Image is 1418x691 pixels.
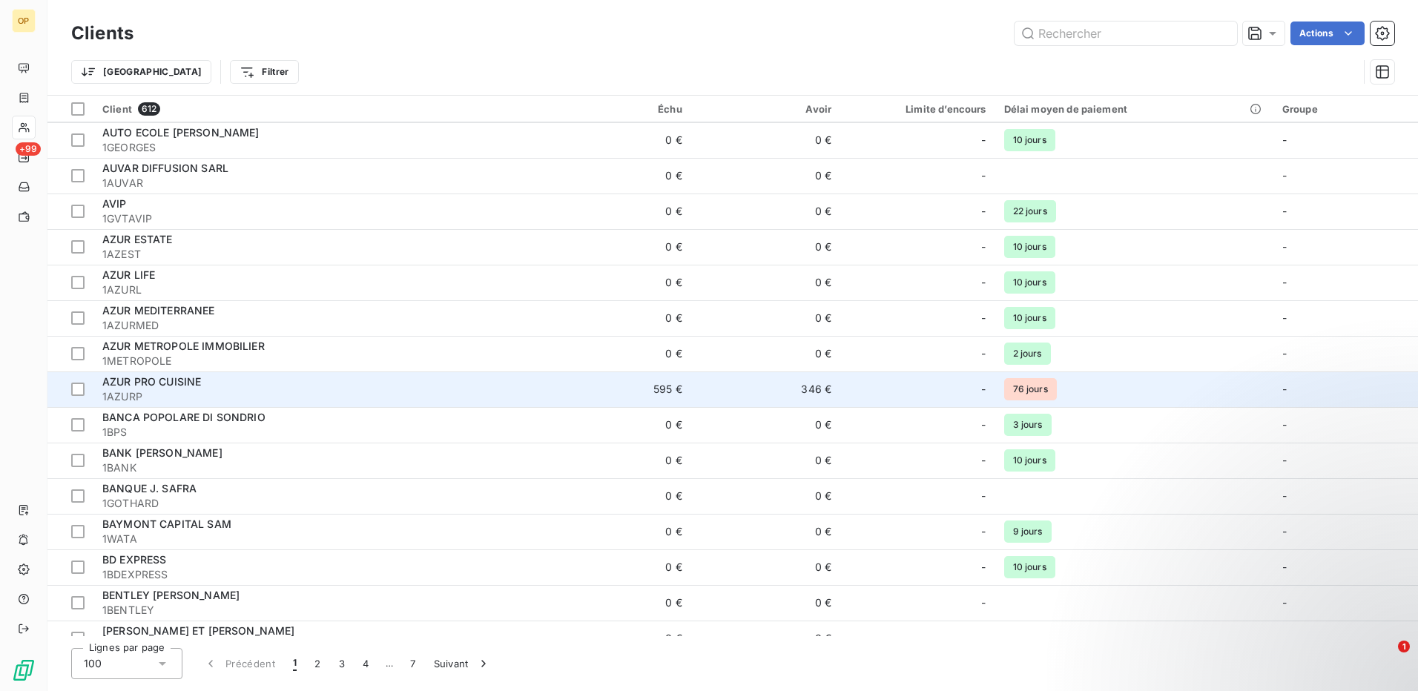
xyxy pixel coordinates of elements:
span: - [981,524,986,539]
button: Précédent [194,648,284,679]
div: Échu [550,103,682,115]
td: 0 € [541,194,690,229]
span: 1WATA [102,532,532,546]
span: … [377,652,401,675]
td: 0 € [541,300,690,336]
span: - [1282,240,1287,253]
td: 0 € [691,336,840,371]
span: - [981,560,986,575]
span: 1BPS [102,425,532,440]
span: 1GVTAVIP [102,211,532,226]
span: 9 jours [1004,520,1052,543]
span: 10 jours [1004,236,1055,258]
span: - [981,311,986,325]
td: 0 € [691,443,840,478]
span: - [1282,347,1287,360]
span: BANCA POPOLARE DI SONDRIO [102,411,266,423]
span: 76 jours [1004,378,1057,400]
button: 3 [330,648,354,679]
span: 1BENTLEY [102,603,532,618]
span: - [981,346,986,361]
td: 0 € [691,407,840,443]
span: AZUR MEDITERRANEE [102,304,215,317]
span: AZUR METROPOLE IMMOBILIER [102,340,265,352]
td: 0 € [691,300,840,336]
span: 1AZEST [102,247,532,262]
span: - [981,168,986,183]
span: 1AUVAR [102,176,532,191]
div: Groupe [1282,103,1409,115]
button: [GEOGRAPHIC_DATA] [71,60,211,84]
td: 0 € [541,336,690,371]
span: 1GOTHARD [102,496,532,511]
span: AZUR ESTATE [102,233,173,245]
button: Suivant [425,648,500,679]
span: - [981,382,986,397]
span: - [981,595,986,610]
span: - [981,453,986,468]
span: - [1282,276,1287,288]
button: 4 [354,648,377,679]
button: Actions [1290,22,1365,45]
div: Avoir [700,103,831,115]
span: - [981,239,986,254]
span: 1 [293,656,297,671]
iframe: Intercom notifications message [1121,547,1418,651]
span: - [981,489,986,503]
td: 0 € [541,549,690,585]
span: 612 [138,102,160,116]
span: BAYMONT CAPITAL SAM [102,518,231,530]
iframe: Intercom live chat [1368,641,1403,676]
span: - [1282,418,1287,431]
span: AZUR LIFE [102,268,155,281]
span: AUTO ECOLE [PERSON_NAME] [102,126,260,139]
span: BANK [PERSON_NAME] [102,446,222,459]
td: 0 € [541,514,690,549]
td: 346 € [691,371,840,407]
td: 0 € [691,585,840,621]
input: Rechercher [1015,22,1237,45]
span: - [1282,133,1287,146]
span: - [981,417,986,432]
span: Client [102,103,132,115]
span: 1AZURP [102,389,532,404]
td: 0 € [691,621,840,656]
td: 0 € [541,122,690,158]
span: - [981,275,986,290]
td: 0 € [691,122,840,158]
td: 0 € [541,621,690,656]
td: 0 € [691,158,840,194]
span: 10 jours [1004,307,1055,329]
td: 0 € [541,443,690,478]
span: 3 jours [1004,414,1052,436]
button: Filtrer [230,60,298,84]
span: - [1282,489,1287,502]
span: BD EXPRESS [102,553,167,566]
span: - [1282,311,1287,324]
span: 1BANK [102,460,532,475]
span: 1GEORGES [102,140,532,155]
td: 0 € [691,265,840,300]
td: 0 € [691,194,840,229]
span: - [981,631,986,646]
td: 0 € [541,585,690,621]
span: - [1282,169,1287,182]
span: BENTLEY [PERSON_NAME] [102,589,240,601]
span: - [981,133,986,148]
span: AVIP [102,197,127,210]
span: 1METROPOLE [102,354,532,368]
span: 10 jours [1004,556,1055,578]
button: 7 [401,648,424,679]
div: OP [12,9,36,33]
span: BANQUE J. SAFRA [102,482,197,495]
td: 0 € [541,478,690,514]
span: AUVAR DIFFUSION SARL [102,162,228,174]
div: Limite d’encours [849,103,986,115]
span: - [1282,205,1287,217]
span: 22 jours [1004,200,1056,222]
span: 1BDEXPRESS [102,567,532,582]
td: 0 € [541,265,690,300]
td: 0 € [541,229,690,265]
span: AZUR PRO CUISINE [102,375,201,388]
td: 0 € [691,229,840,265]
